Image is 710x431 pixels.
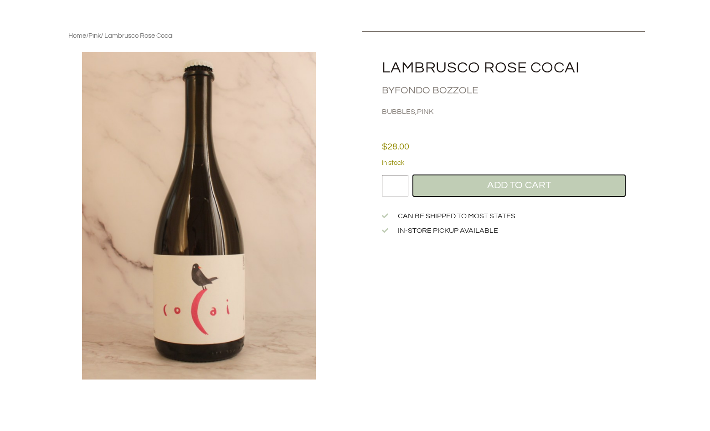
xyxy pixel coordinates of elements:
[88,32,101,39] a: Pink
[396,211,515,221] span: Can be shipped to most states
[382,142,409,151] bdi: 28.00
[382,158,625,168] p: In stock
[82,52,316,380] img: 10044-4_5-290
[382,60,645,76] h2: Lambrusco Rose Cocai
[417,108,433,115] a: Pink
[413,175,625,196] button: Add to cart
[382,211,625,221] a: Can be shipped to most states
[68,31,174,41] nav: Breadcrumb
[82,52,316,382] div: 1 of 1
[382,85,645,97] h2: By
[396,226,498,236] span: In-store Pickup Available
[82,52,316,396] div: Image Carousel
[382,106,645,118] h2: ,
[395,85,478,96] a: Fondo Bozzole
[382,142,387,151] span: $
[382,175,408,196] input: Product quantity
[68,32,86,39] a: Home
[382,108,415,115] a: Bubbles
